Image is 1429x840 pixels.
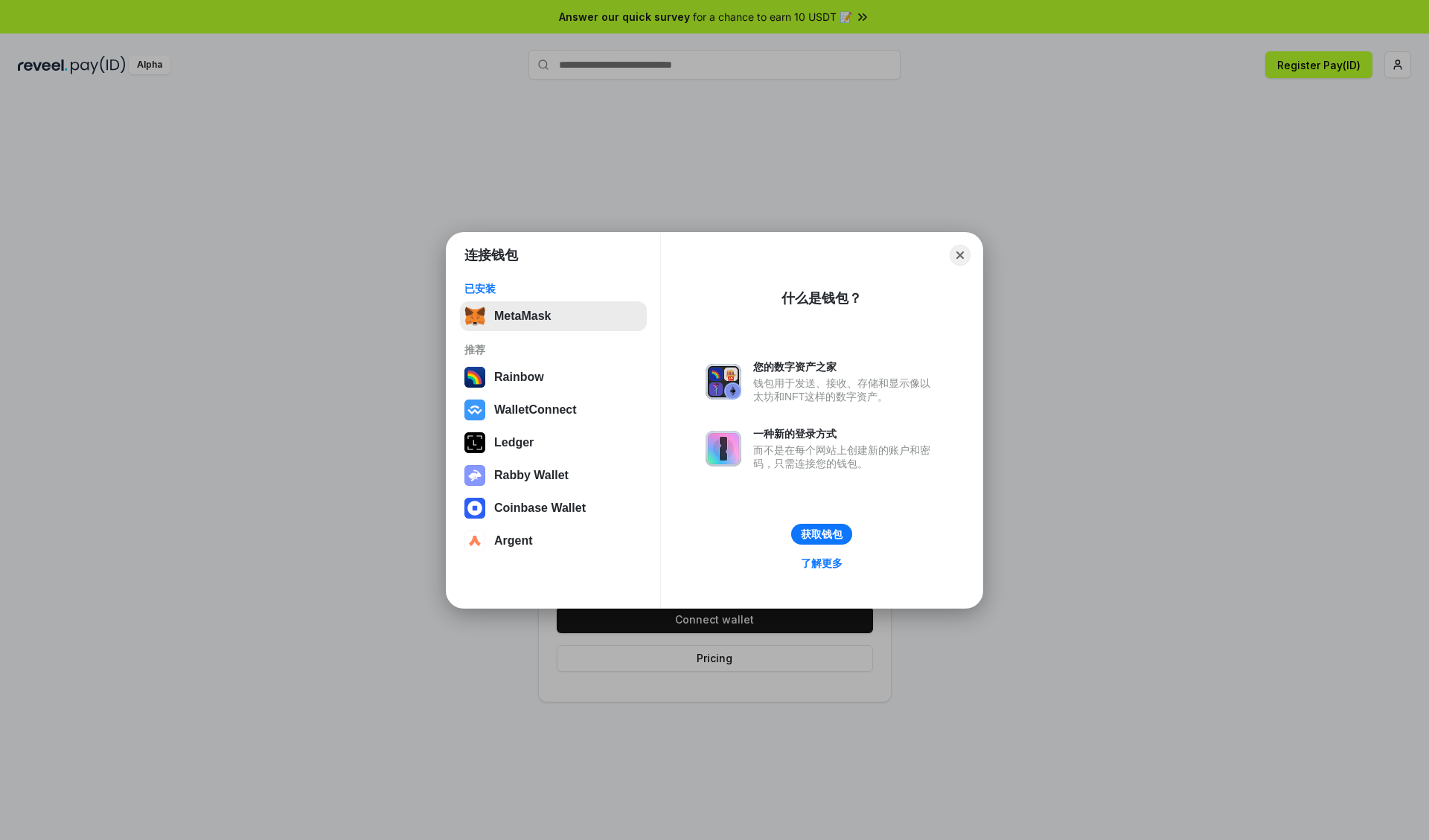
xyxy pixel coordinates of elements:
[706,364,741,400] img: svg+xml,%3Csvg%20xmlns%3D%22http%3A%2F%2Fwww.w3.org%2F2000%2Fsvg%22%20fill%3D%22none%22%20viewBox...
[791,524,852,545] button: 获取钱包
[464,306,485,327] img: svg+xml,%3Csvg%20fill%3D%22none%22%20height%3D%2233%22%20viewBox%3D%220%200%2035%2033%22%20width%...
[753,376,938,403] div: 钱包用于发送、接收、存储和显示像以太坊和NFT这样的数字资产。
[464,432,485,453] img: svg+xml,%3Csvg%20xmlns%3D%22http%3A%2F%2Fwww.w3.org%2F2000%2Fsvg%22%20width%3D%2228%22%20height%3...
[460,301,647,331] button: MetaMask
[464,282,642,295] div: 已安装
[494,534,533,548] div: Argent
[494,371,544,384] div: Rainbow
[460,493,647,523] button: Coinbase Wallet
[801,557,843,570] div: 了解更多
[494,436,534,449] div: Ledger
[753,427,938,440] div: 一种新的登录方式
[464,400,485,420] img: svg+xml,%3Csvg%20width%3D%2228%22%20height%3D%2228%22%20viewBox%3D%220%200%2028%2028%22%20fill%3D...
[753,360,938,373] div: 您的数字资产之家
[950,245,971,266] button: Close
[464,498,485,519] img: svg+xml,%3Csvg%20width%3D%2228%22%20height%3D%2228%22%20viewBox%3D%220%200%2028%2028%22%20fill%3D...
[801,528,843,541] div: 获取钱包
[753,443,938,470] div: 而不是在每个网站上创建新的账户和密码，只需连接您的钱包。
[464,465,485,486] img: svg+xml,%3Csvg%20xmlns%3D%22http%3A%2F%2Fwww.w3.org%2F2000%2Fsvg%22%20fill%3D%22none%22%20viewBox...
[494,469,569,482] div: Rabby Wallet
[781,289,862,307] div: 什么是钱包？
[460,461,647,490] button: Rabby Wallet
[460,526,647,556] button: Argent
[464,343,642,356] div: 推荐
[464,246,518,264] h1: 连接钱包
[494,403,577,417] div: WalletConnect
[706,431,741,467] img: svg+xml,%3Csvg%20xmlns%3D%22http%3A%2F%2Fwww.w3.org%2F2000%2Fsvg%22%20fill%3D%22none%22%20viewBox...
[464,530,485,551] img: svg+xml,%3Csvg%20width%3D%2228%22%20height%3D%2228%22%20viewBox%3D%220%200%2028%2028%22%20fill%3D...
[460,362,647,392] button: Rainbow
[460,428,647,458] button: Ledger
[792,554,851,573] a: 了解更多
[494,310,551,323] div: MetaMask
[460,395,647,425] button: WalletConnect
[494,501,586,515] div: Coinbase Wallet
[464,367,485,388] img: svg+xml,%3Csvg%20width%3D%22120%22%20height%3D%22120%22%20viewBox%3D%220%200%20120%20120%22%20fil...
